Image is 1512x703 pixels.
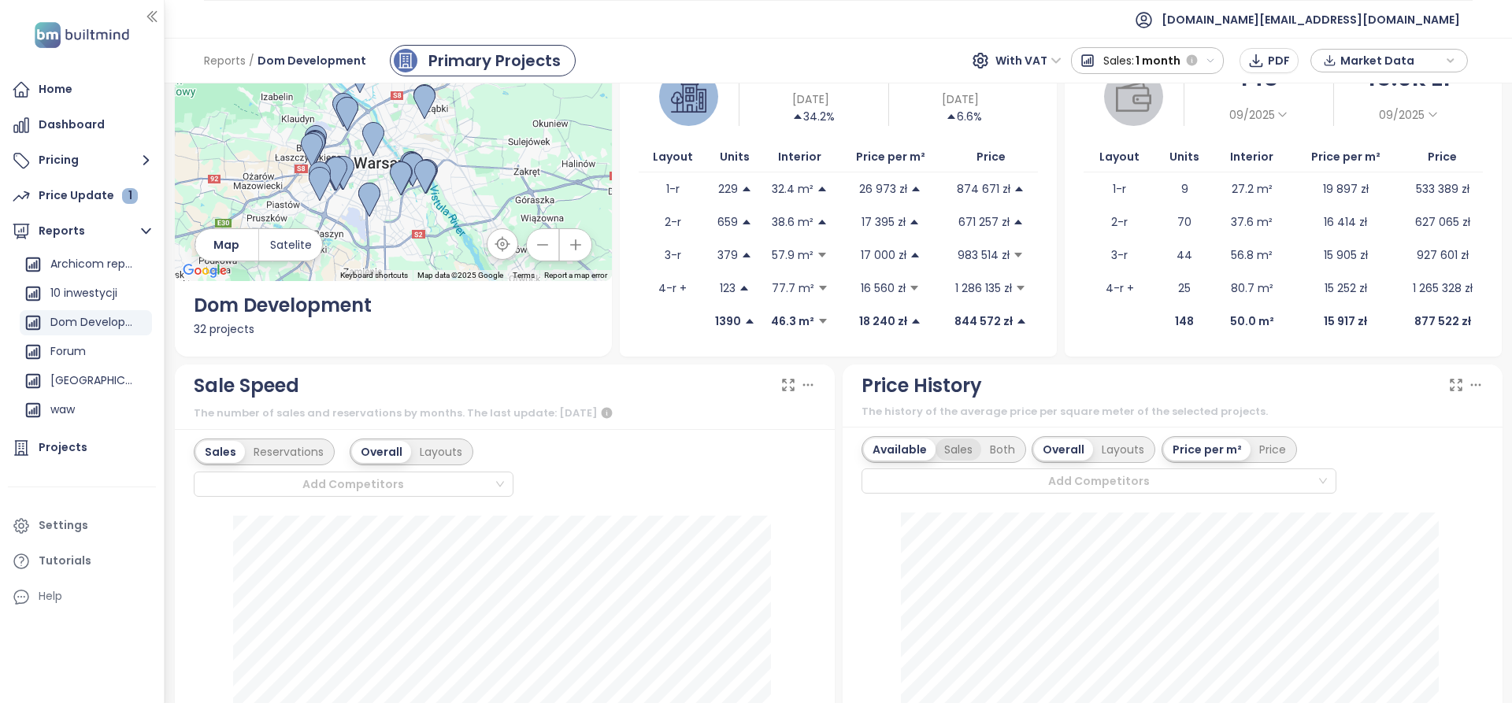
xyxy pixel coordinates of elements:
div: 10 inwestycji [20,281,152,306]
td: 2-r [639,205,707,239]
td: 3-r [1084,239,1155,272]
span: caret-up [1013,216,1024,228]
th: Interior [762,142,837,172]
th: Interior [1214,142,1290,172]
p: 671 257 zł [958,213,1010,231]
div: Forum [20,339,152,364]
p: 56.8 m² [1231,246,1273,264]
th: Layout [639,142,707,172]
th: Layout [1084,142,1155,172]
p: 148 [1175,313,1194,330]
div: Price History [862,371,982,401]
p: 37.6 m² [1231,213,1273,231]
div: Help [8,581,156,612]
span: With VAT [995,49,1062,72]
div: Both [981,438,1024,461]
div: Tutorials [39,551,91,571]
p: 46.3 m² [771,313,814,330]
img: house [671,79,706,114]
span: Market Data [1340,49,1442,72]
span: [DATE] [942,91,979,108]
td: 3-r [639,239,707,272]
button: Sales:1 month [1071,47,1225,74]
p: 70 [1177,213,1191,231]
div: 32 projects [194,320,593,338]
div: Price per m² [1164,438,1251,461]
div: Dom Development [20,310,152,335]
button: PDF [1240,48,1299,73]
button: Pricing [8,145,156,176]
div: 1 [122,188,138,204]
span: [DATE] [792,91,829,108]
div: waw [20,398,152,423]
td: 2-r [1084,205,1155,239]
div: Archicom report [50,254,132,274]
p: 123 [720,279,736,297]
th: Units [1156,142,1214,172]
a: Home [8,74,156,105]
div: 34.2% [792,108,835,125]
th: Units [707,142,762,172]
div: waw [50,400,75,420]
div: Projects [39,438,87,457]
span: caret-down [817,316,828,327]
div: Sale Speed [194,371,299,401]
td: 4-r + [1084,272,1155,305]
p: 983 514 zł [958,246,1010,264]
span: caret-down [1015,283,1026,294]
a: Report a map error [544,271,607,279]
p: 627 065 zł [1415,213,1470,231]
div: Sales [196,441,245,463]
p: 17 000 zł [861,246,906,264]
span: caret-up [817,183,828,194]
span: caret-up [744,316,755,327]
button: Map [195,229,258,261]
span: Sales: [1103,46,1134,75]
span: caret-up [909,216,920,228]
div: Reservations [245,441,332,463]
p: 1 265 328 zł [1413,279,1473,297]
span: caret-up [1016,316,1027,327]
div: Price Update [39,186,138,205]
p: 1390 [715,313,741,330]
span: caret-up [739,283,750,294]
span: caret-up [946,111,957,122]
span: 1 month [1136,46,1180,75]
div: The history of the average price per square meter of the selected projects. [862,404,1484,420]
span: Map data ©2025 Google [417,271,503,279]
p: 38.6 m² [772,213,813,231]
span: caret-up [741,250,752,261]
span: caret-up [741,183,752,194]
p: 17 395 zł [862,213,906,231]
img: Google [179,261,231,281]
span: 09/2025 [1379,106,1425,124]
a: Open this area in Google Maps (opens a new window) [179,261,231,281]
div: Archicom report [20,252,152,277]
a: Price Update 1 [8,180,156,212]
td: 1-r [1084,172,1155,205]
div: Sales [936,438,981,461]
p: 15 252 zł [1325,279,1367,297]
p: 26 973 zł [859,180,907,198]
p: 379 [717,246,738,264]
span: caret-up [910,183,921,194]
span: caret-up [741,216,752,228]
p: 9 [1181,180,1188,198]
span: caret-up [792,111,803,122]
button: Keyboard shortcuts [340,270,408,281]
div: Settings [39,516,88,535]
p: 659 [717,213,738,231]
span: caret-up [910,250,921,261]
div: Price [1251,438,1295,461]
p: 16 414 zł [1324,213,1367,231]
span: caret-down [909,283,920,294]
p: 533 389 zł [1416,180,1469,198]
th: Price [1402,142,1484,172]
div: Layouts [1093,438,1153,461]
p: 877 522 zł [1414,313,1471,330]
th: Price per m² [1290,142,1402,172]
div: Available [864,438,936,461]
